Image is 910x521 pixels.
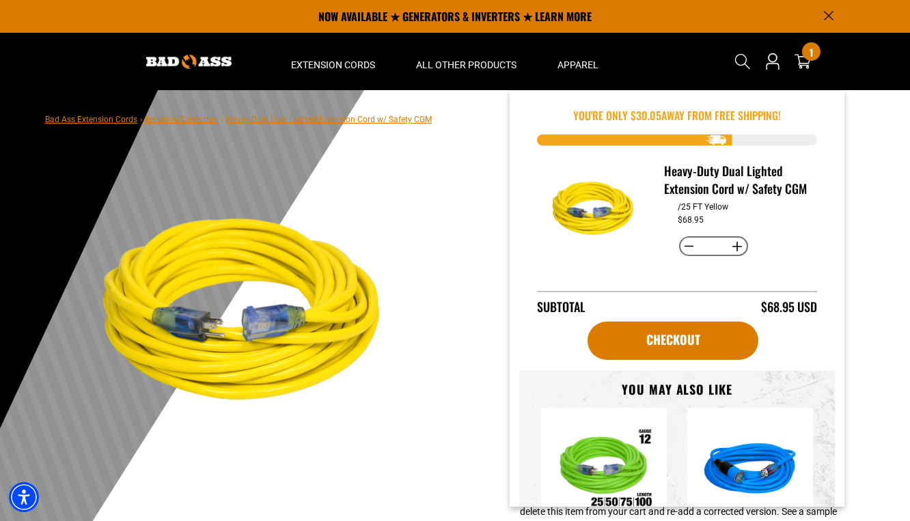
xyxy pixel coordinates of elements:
[732,51,754,72] summary: Search
[678,215,704,225] dd: $68.95
[547,162,644,258] img: yellow
[85,150,415,479] img: yellow
[9,482,39,512] div: Accessibility Menu
[664,162,807,197] h3: Heavy-Duty Dual Lighted Extension Cord w/ Safety CGM
[221,115,223,124] span: ›
[45,111,432,127] nav: breadcrumbs
[140,115,143,124] span: ›
[537,298,585,316] div: Subtotal
[588,322,758,360] a: Checkout
[510,90,844,507] div: Item added to your cart
[810,47,813,57] span: 1
[762,33,784,90] a: Open this option
[396,33,537,90] summary: All Other Products
[416,59,516,71] span: All Other Products
[761,298,817,316] div: $68.95 USD
[291,59,375,71] span: Extension Cords
[557,59,598,71] span: Apparel
[636,107,661,124] span: 30.05
[146,115,218,124] a: Return to Collection
[678,202,728,212] dd: /25 FT Yellow
[226,115,432,124] span: Heavy-Duty Dual Lighted Extension Cord w/ Safety CGM
[146,55,232,69] img: Bad Ass Extension Cords
[271,33,396,90] summary: Extension Cords
[45,115,137,124] a: Bad Ass Extension Cords
[541,382,813,397] h3: You may also like
[537,107,817,124] p: You're Only $ away from free shipping!
[700,235,727,258] input: Quantity for Heavy-Duty Dual Lighted Extension Cord w/ Safety CGM
[537,33,619,90] summary: Apparel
